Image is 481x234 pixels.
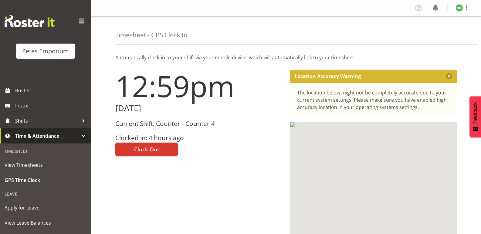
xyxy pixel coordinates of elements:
[22,47,69,56] div: Petes Emporium
[2,145,90,157] div: Timesheet
[5,176,86,185] span: GPS Time Clock
[115,134,283,141] h3: Clocked in: 4 hours ago
[295,73,361,79] p: Location Accuracy Warning
[115,31,188,38] h4: Timesheet - GPS Clock In
[115,120,283,127] h3: Current Shift: Counter - Counter 4
[473,102,478,124] span: Feedback
[456,4,463,12] img: beena-bist9974.jpg
[115,54,457,61] p: Automatically clock-in to your shift via your mobile device, which will automatically link to you...
[469,96,481,137] button: Feedback - Show survey
[2,200,90,215] a: Apply for Leave
[5,203,86,212] span: Apply for Leave
[115,143,178,156] button: Clock Out
[115,104,283,113] h2: [DATE]
[2,188,90,200] div: Leave
[15,131,79,140] span: Time & Attendance
[2,157,90,173] a: View Timesheets
[5,160,86,170] span: View Timesheets
[5,218,86,227] span: View Leave Balances
[15,116,79,125] span: Shifts
[446,73,452,79] button: Close message
[297,89,450,111] div: The location below might not be completely accurate due to your current system settings. Please m...
[15,101,88,110] span: Inbox
[2,215,90,230] a: View Leave Balances
[134,145,159,153] span: Clock Out
[15,86,88,95] span: Roster
[2,173,90,188] a: GPS Time Clock
[5,15,55,27] img: Rosterit website logo
[115,70,283,102] h1: 12:59pm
